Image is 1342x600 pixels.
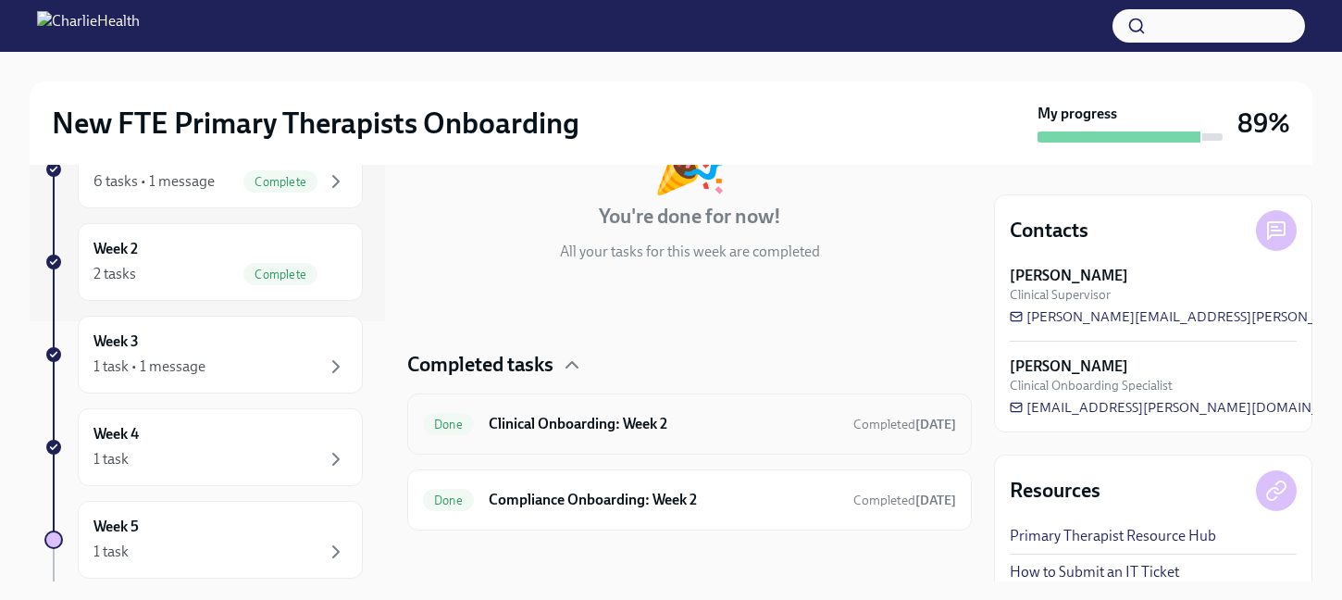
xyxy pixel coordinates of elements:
span: Done [423,494,474,507]
h4: You're done for now! [599,203,781,231]
h6: Week 2 [93,239,138,259]
h4: Resources [1010,477,1100,505]
span: Done [423,418,474,431]
span: Clinical Onboarding Specialist [1010,377,1173,394]
a: Week 41 task [44,408,363,486]
p: All your tasks for this week are completed [560,242,820,262]
a: Primary Therapist Resource Hub [1010,526,1216,546]
h3: 89% [1237,106,1290,140]
div: Completed tasks [407,351,972,379]
h6: Compliance Onboarding: Week 2 [489,490,839,510]
a: Week 51 task [44,501,363,579]
div: 2 tasks [93,264,136,284]
h6: Week 4 [93,424,139,444]
h6: Clinical Onboarding: Week 2 [489,414,839,434]
span: Complete [243,268,317,281]
div: 6 tasks • 1 message [93,171,215,192]
a: Week 31 task • 1 message [44,316,363,394]
strong: [PERSON_NAME] [1010,356,1128,377]
span: September 19th, 2025 16:56 [853,416,956,433]
span: September 16th, 2025 11:19 [853,492,956,509]
div: 1 task [93,542,129,562]
h6: Week 5 [93,517,139,537]
strong: My progress [1038,104,1117,124]
h4: Completed tasks [407,351,553,379]
span: Completed [853,417,956,432]
div: 1 task • 1 message [93,356,205,377]
strong: [DATE] [915,493,956,508]
h2: New FTE Primary Therapists Onboarding [52,105,579,142]
div: 1 task [93,449,129,469]
span: Complete [243,175,317,189]
span: Clinical Supervisor [1010,286,1111,304]
a: DoneClinical Onboarding: Week 2Completed[DATE] [423,409,956,439]
img: CharlieHealth [37,11,140,41]
strong: [PERSON_NAME] [1010,266,1128,286]
a: How to Submit an IT Ticket [1010,562,1179,582]
a: Week 22 tasksComplete [44,223,363,301]
h4: Contacts [1010,217,1088,244]
h6: Week 3 [93,331,139,352]
span: Completed [853,493,956,508]
strong: [DATE] [915,417,956,432]
a: DoneCompliance Onboarding: Week 2Completed[DATE] [423,485,956,515]
a: Week 16 tasks • 1 messageComplete [44,131,363,208]
div: 🎉 [652,131,727,192]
